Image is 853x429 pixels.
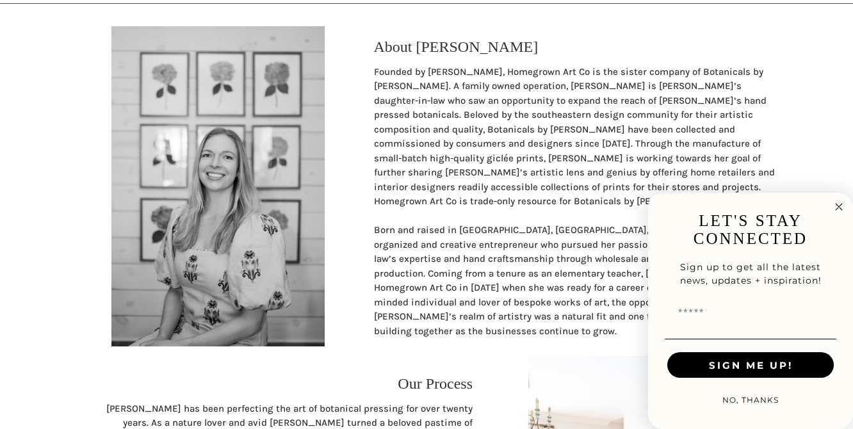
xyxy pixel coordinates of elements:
p: Our Process [398,372,473,395]
button: Close dialog [831,199,847,214]
button: NO, THANKS [716,387,785,413]
img: undelrine [665,339,836,339]
span: Sign up to get all the latest news, updates + inspiration! [680,261,822,286]
div: FLYOUT Form [648,193,853,429]
button: SIGN ME UP! [667,352,834,378]
input: Email [667,300,834,326]
p: About [PERSON_NAME] [374,35,539,58]
p: Born and raised in [GEOGRAPHIC_DATA], [GEOGRAPHIC_DATA], [PERSON_NAME] is an organized and creati... [374,223,777,338]
p: Founded by [PERSON_NAME], Homegrown Art Co is the sister company of Botanicals by [PERSON_NAME]. ... [374,65,777,209]
span: LET'S STAY CONNECTED [694,212,808,247]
